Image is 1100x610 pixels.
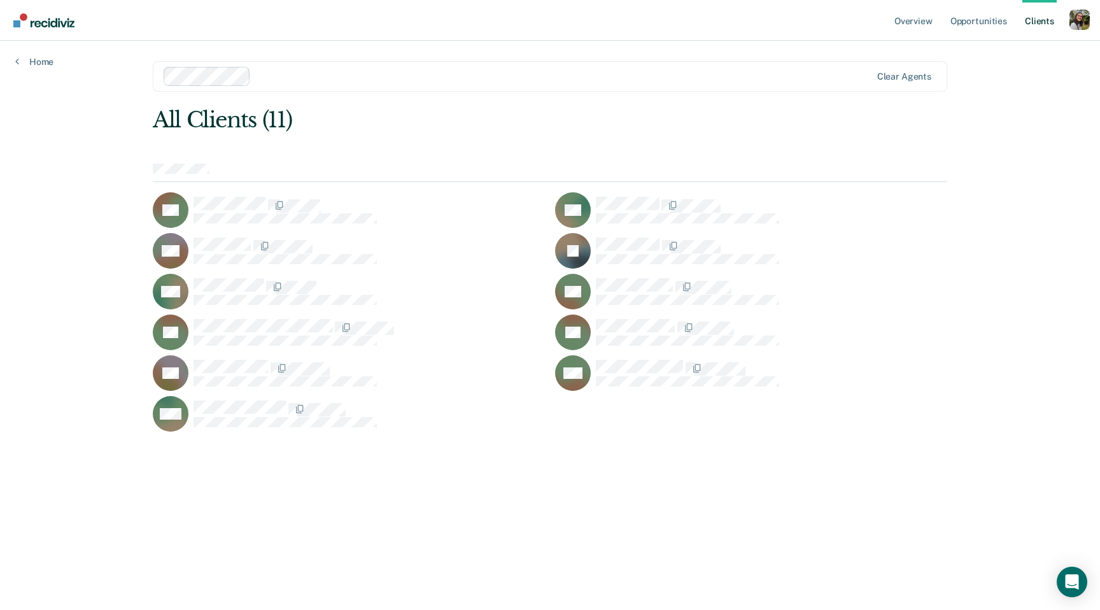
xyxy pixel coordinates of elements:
[13,13,74,27] img: Recidiviz
[153,107,788,133] div: All Clients (11)
[1069,10,1090,30] button: Profile dropdown button
[1057,567,1087,597] div: Open Intercom Messenger
[877,71,931,82] div: Clear agents
[15,56,53,67] a: Home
